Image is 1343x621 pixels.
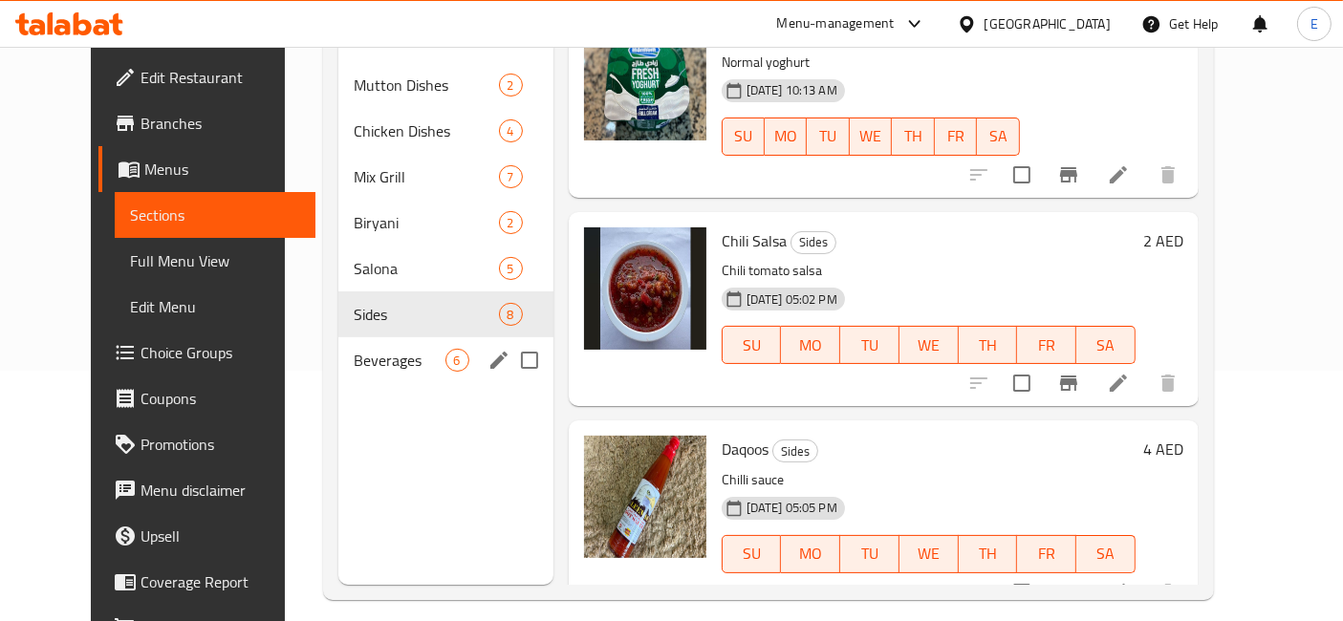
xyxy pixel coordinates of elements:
[781,535,840,573] button: MO
[354,303,499,326] span: Sides
[141,112,300,135] span: Branches
[1107,163,1130,186] a: Edit menu item
[354,119,499,142] span: Chicken Dishes
[1084,332,1128,359] span: SA
[499,303,523,326] div: items
[772,122,799,150] span: MO
[966,332,1010,359] span: TH
[115,284,315,330] a: Edit Menu
[1145,569,1191,615] button: delete
[1025,540,1069,567] span: FR
[499,257,523,280] div: items
[500,214,522,232] span: 2
[1046,152,1092,198] button: Branch-specific-item
[1002,363,1042,403] span: Select to update
[739,290,845,309] span: [DATE] 05:02 PM
[850,118,892,156] button: WE
[907,332,951,359] span: WE
[98,100,315,146] a: Branches
[98,330,315,375] a: Choice Groups
[899,122,926,150] span: TH
[899,326,959,364] button: WE
[499,211,523,234] div: items
[1143,227,1183,254] h6: 2 AED
[1025,332,1069,359] span: FR
[338,108,553,154] div: Chicken Dishes4
[789,332,833,359] span: MO
[1046,569,1092,615] button: Branch-specific-item
[807,118,849,156] button: TU
[500,122,522,140] span: 4
[115,238,315,284] a: Full Menu View
[354,165,499,188] span: Mix Grill
[98,146,315,192] a: Menus
[739,81,845,99] span: [DATE] 10:13 AM
[722,118,765,156] button: SU
[722,259,1136,283] p: Chili tomato salsa
[781,326,840,364] button: MO
[338,291,553,337] div: Sides8
[1107,581,1130,604] a: Edit menu item
[1076,535,1136,573] button: SA
[446,352,468,370] span: 6
[765,118,807,156] button: MO
[848,540,892,567] span: TU
[144,158,300,181] span: Menus
[445,349,469,372] div: items
[773,440,817,462] span: Sides
[500,76,522,95] span: 2
[840,535,899,573] button: TU
[354,211,499,234] span: Biryani
[722,326,782,364] button: SU
[141,525,300,547] span: Upsell
[485,346,513,375] button: edit
[338,54,553,391] nav: Menu sections
[1017,535,1076,573] button: FR
[1046,360,1092,406] button: Branch-specific-item
[791,231,836,254] div: Sides
[722,226,787,255] span: Chili Salsa
[500,260,522,278] span: 5
[354,257,499,280] div: Salona
[985,122,1011,150] span: SA
[338,246,553,291] div: Salona5
[892,118,934,156] button: TH
[130,295,300,318] span: Edit Menu
[500,306,522,324] span: 8
[959,326,1018,364] button: TH
[98,54,315,100] a: Edit Restaurant
[98,559,315,605] a: Coverage Report
[141,479,300,502] span: Menu disclaimer
[1311,13,1318,34] span: E
[141,341,300,364] span: Choice Groups
[499,165,523,188] div: items
[1107,372,1130,395] a: Edit menu item
[98,467,315,513] a: Menu disclaimer
[942,122,969,150] span: FR
[115,192,315,238] a: Sections
[907,540,951,567] span: WE
[730,540,774,567] span: SU
[141,570,300,593] span: Coverage Report
[848,332,892,359] span: TU
[141,433,300,456] span: Promotions
[985,13,1111,34] div: [GEOGRAPHIC_DATA]
[840,326,899,364] button: TU
[899,535,959,573] button: WE
[141,387,300,410] span: Coupons
[722,51,1020,75] p: Normal yoghurt
[789,540,833,567] span: MO
[1017,326,1076,364] button: FR
[966,540,1010,567] span: TH
[354,74,499,96] div: Mutton Dishes
[1145,360,1191,406] button: delete
[791,231,835,253] span: Sides
[1076,326,1136,364] button: SA
[935,118,977,156] button: FR
[338,154,553,200] div: Mix Grill7
[722,435,769,463] span: Daqoos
